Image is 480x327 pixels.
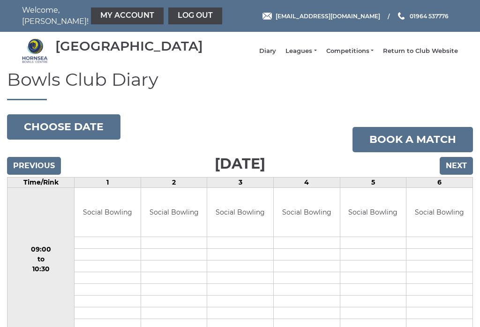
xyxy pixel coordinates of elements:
td: Social Bowling [141,188,207,237]
a: Email [EMAIL_ADDRESS][DOMAIN_NAME] [262,12,380,21]
span: [EMAIL_ADDRESS][DOMAIN_NAME] [276,12,380,19]
a: Book a match [352,127,473,152]
td: Social Bowling [75,188,141,237]
a: Return to Club Website [383,47,458,55]
td: 1 [75,177,141,187]
td: Social Bowling [406,188,472,237]
span: 01964 537776 [410,12,449,19]
td: 2 [141,177,207,187]
input: Next [440,157,473,175]
button: Choose date [7,114,120,140]
input: Previous [7,157,61,175]
td: Social Bowling [274,188,340,237]
a: Leagues [285,47,316,55]
td: Social Bowling [340,188,406,237]
td: Social Bowling [207,188,273,237]
a: Competitions [326,47,374,55]
td: 3 [207,177,274,187]
h1: Bowls Club Diary [7,70,473,100]
td: 5 [340,177,406,187]
td: 4 [274,177,340,187]
img: Phone us [398,12,405,20]
img: Hornsea Bowls Centre [22,38,48,64]
img: Email [262,13,272,20]
a: My Account [91,7,164,24]
a: Log out [168,7,222,24]
nav: Welcome, [PERSON_NAME]! [22,5,195,27]
td: Time/Rink [7,177,75,187]
div: [GEOGRAPHIC_DATA] [55,39,203,53]
td: 6 [406,177,473,187]
a: Phone us 01964 537776 [397,12,449,21]
a: Diary [259,47,276,55]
